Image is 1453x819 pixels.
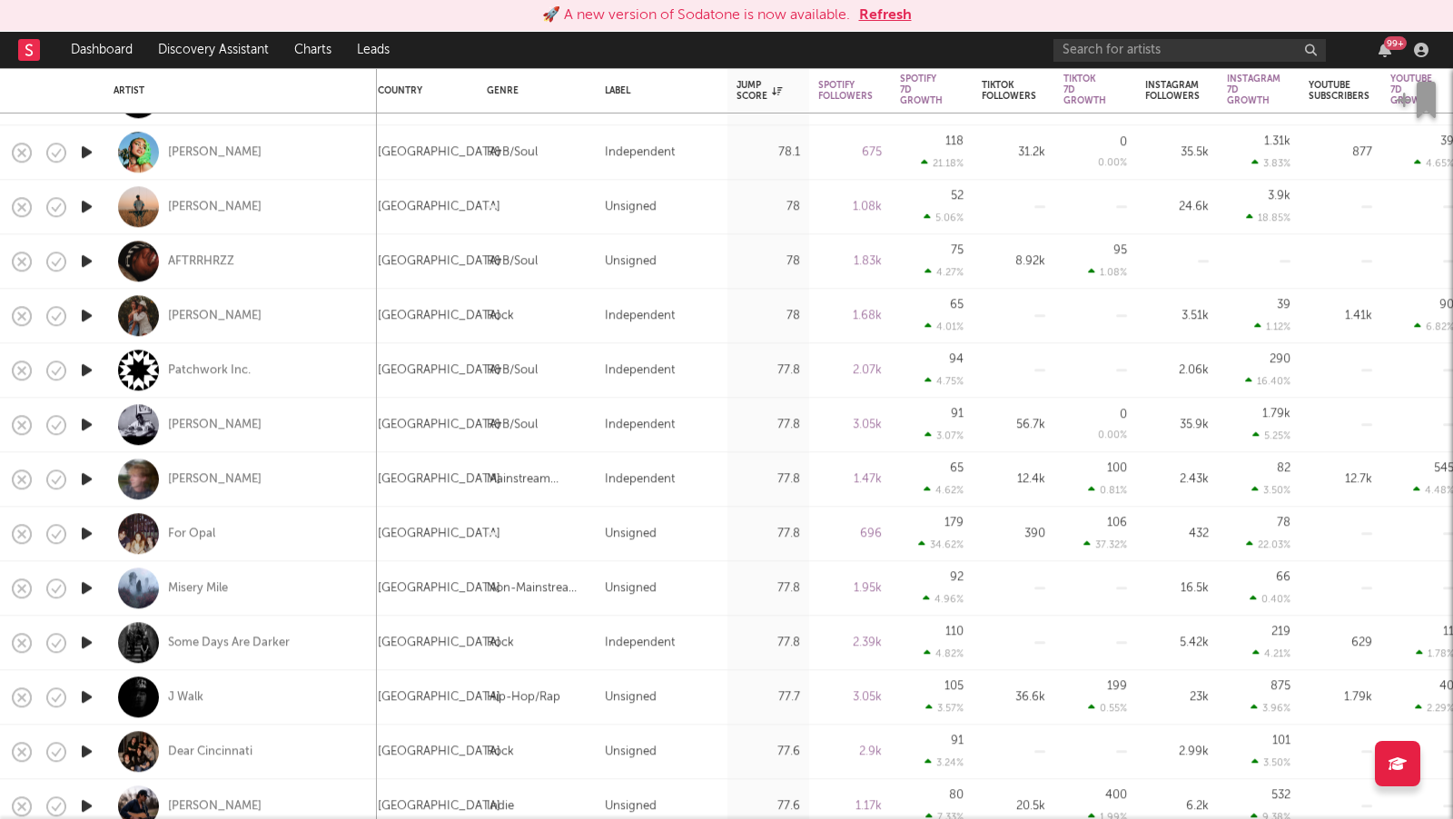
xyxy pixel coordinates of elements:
[925,103,964,114] div: 4.31 %
[605,795,657,817] div: Unsigned
[1309,80,1369,102] div: YouTube Subscribers
[168,417,262,433] a: [PERSON_NAME]
[736,360,800,381] div: 77.8
[378,196,500,218] div: [GEOGRAPHIC_DATA]
[1270,353,1290,365] div: 290
[1083,538,1127,550] div: 37.32 %
[1088,266,1127,278] div: 1.08 %
[1145,305,1209,327] div: 3.51k
[168,253,234,270] a: AFTRRHRZZ
[900,74,943,106] div: Spotify 7D Growth
[605,523,657,545] div: Unsigned
[818,80,873,102] div: Spotify Followers
[924,321,964,332] div: 4.01 %
[1120,136,1127,148] div: 0
[1270,680,1290,692] div: 875
[542,5,850,26] div: 🚀 A new version of Sodatone is now available.
[818,686,882,708] div: 3.05k
[949,353,964,365] div: 94
[1379,43,1391,57] button: 99+
[818,632,882,654] div: 2.39k
[924,484,964,496] div: 4.62 %
[378,795,500,817] div: [GEOGRAPHIC_DATA]
[924,212,964,223] div: 5.06 %
[924,756,964,768] div: 3.24 %
[1268,190,1290,202] div: 3.9k
[1063,74,1106,106] div: Tiktok 7D Growth
[982,142,1045,163] div: 31.2k
[605,142,675,163] div: Independent
[114,85,359,96] div: Artist
[1098,431,1127,441] div: 0.00 %
[945,135,964,147] div: 118
[859,5,912,26] button: Refresh
[1120,409,1127,420] div: 0
[918,538,964,550] div: 34.62 %
[924,429,964,441] div: 3.07 %
[923,593,964,605] div: 4.96 %
[1145,142,1209,163] div: 35.5k
[818,414,882,436] div: 3.05k
[168,362,251,379] a: Patchwork Inc.
[1252,647,1290,659] div: 4.21 %
[1145,414,1209,436] div: 35.9k
[378,741,500,763] div: [GEOGRAPHIC_DATA]
[1250,593,1290,605] div: 0.40 %
[736,795,800,817] div: 77.6
[168,471,262,488] a: [PERSON_NAME]
[1246,212,1290,223] div: 18.85 %
[168,308,262,324] div: [PERSON_NAME]
[982,80,1036,102] div: Tiktok Followers
[1145,686,1209,708] div: 23k
[168,199,262,215] a: [PERSON_NAME]
[1145,469,1209,490] div: 2.43k
[1251,484,1290,496] div: 3.50 %
[1145,523,1209,545] div: 432
[1309,469,1372,490] div: 12.7k
[736,196,800,218] div: 78
[736,741,800,763] div: 77.6
[145,32,282,68] a: Discovery Assistant
[168,635,290,651] div: Some Days Are Darker
[1309,142,1372,163] div: 877
[736,686,800,708] div: 77.7
[344,32,402,68] a: Leads
[1271,789,1290,801] div: 532
[950,299,964,311] div: 65
[605,85,709,96] div: Label
[168,744,252,760] a: Dear Cincinnati
[168,798,262,814] a: [PERSON_NAME]
[378,469,500,490] div: [GEOGRAPHIC_DATA]
[605,414,675,436] div: Independent
[818,523,882,545] div: 696
[605,305,675,327] div: Independent
[168,144,262,161] a: [PERSON_NAME]
[1251,157,1290,169] div: 3.83 %
[168,526,215,542] div: For Opal
[818,577,882,599] div: 1.95k
[487,577,587,599] div: Non-Mainstream Electronic
[168,580,228,597] a: Misery Mile
[605,251,657,272] div: Unsigned
[736,632,800,654] div: 77.8
[487,741,514,763] div: Rock
[168,689,203,706] a: J Walk
[1088,702,1127,714] div: 0.55 %
[378,251,500,272] div: [GEOGRAPHIC_DATA]
[378,85,460,96] div: Country
[605,741,657,763] div: Unsigned
[982,251,1045,272] div: 8.92k
[944,680,964,692] div: 105
[1107,462,1127,474] div: 100
[1088,484,1127,496] div: 0.81 %
[982,795,1045,817] div: 20.5k
[1309,632,1372,654] div: 629
[487,85,578,96] div: Genre
[950,571,964,583] div: 92
[925,702,964,714] div: 3.57 %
